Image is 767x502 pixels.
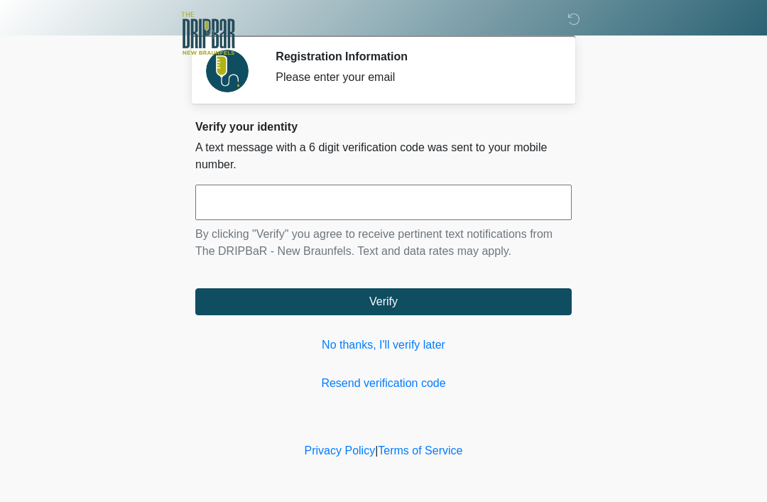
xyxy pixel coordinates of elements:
a: Terms of Service [378,444,462,457]
h2: Verify your identity [195,120,572,133]
a: No thanks, I'll verify later [195,337,572,354]
a: Privacy Policy [305,444,376,457]
div: Please enter your email [276,69,550,86]
p: By clicking "Verify" you agree to receive pertinent text notifications from The DRIPBaR - New Bra... [195,226,572,260]
img: The DRIPBaR - New Braunfels Logo [181,11,235,57]
a: Resend verification code [195,375,572,392]
img: Agent Avatar [206,50,249,92]
button: Verify [195,288,572,315]
a: | [375,444,378,457]
p: A text message with a 6 digit verification code was sent to your mobile number. [195,139,572,173]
